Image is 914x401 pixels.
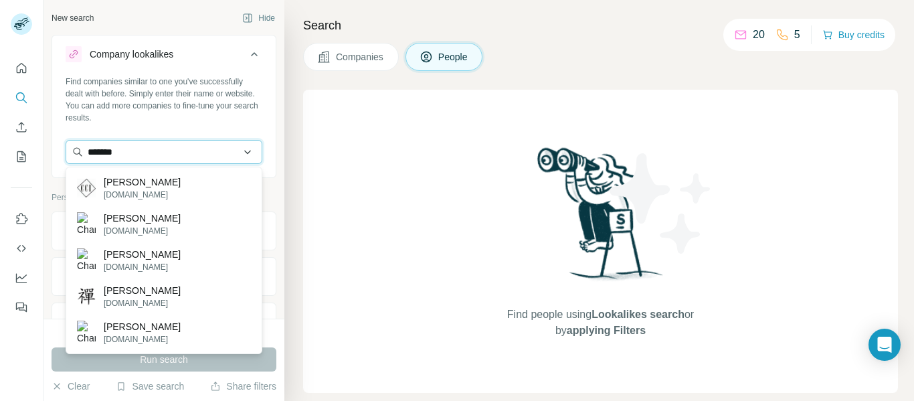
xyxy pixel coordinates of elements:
p: [PERSON_NAME] [104,284,181,297]
p: [PERSON_NAME] [104,248,181,261]
img: Surfe Illustration - Woman searching with binoculars [531,144,670,293]
button: Feedback [11,295,32,319]
div: Open Intercom Messenger [869,329,901,361]
img: Surfe Illustration - Stars [601,143,721,264]
img: Chan [77,321,96,345]
span: applying Filters [567,325,646,336]
button: Search [11,86,32,110]
button: Use Surfe on LinkedIn [11,207,32,231]
button: Enrich CSV [11,115,32,139]
button: Clear [52,380,90,393]
p: [DOMAIN_NAME] [104,333,181,345]
span: Companies [336,50,385,64]
button: Save search [116,380,184,393]
img: Chan [77,248,96,272]
button: Hide [233,8,284,28]
p: [PERSON_NAME] [104,175,181,189]
button: Seniority [52,260,276,293]
p: [DOMAIN_NAME] [104,225,181,237]
div: Company lookalikes [90,48,173,61]
p: [DOMAIN_NAME] [104,189,181,201]
p: Personal information [52,191,276,204]
img: Chan [77,179,96,197]
p: 5 [794,27,800,43]
div: Find companies similar to one you've successfully dealt with before. Simply enter their name or w... [66,76,262,124]
span: People [438,50,469,64]
img: Chan [77,212,96,236]
button: Use Surfe API [11,236,32,260]
p: [DOMAIN_NAME] [104,261,181,273]
button: Job title [52,215,276,247]
button: Buy credits [822,25,885,44]
span: Lookalikes search [591,309,684,320]
img: Chan [77,287,96,306]
p: [PERSON_NAME] [104,212,181,225]
p: [DOMAIN_NAME] [104,297,181,309]
button: Share filters [210,380,276,393]
button: My lists [11,145,32,169]
span: Find people using or by [493,307,707,339]
p: 20 [753,27,765,43]
button: Company lookalikes [52,38,276,76]
button: Dashboard [11,266,32,290]
button: Department [52,306,276,338]
button: Quick start [11,56,32,80]
div: New search [52,12,94,24]
h4: Search [303,16,898,35]
p: [PERSON_NAME] [104,320,181,333]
